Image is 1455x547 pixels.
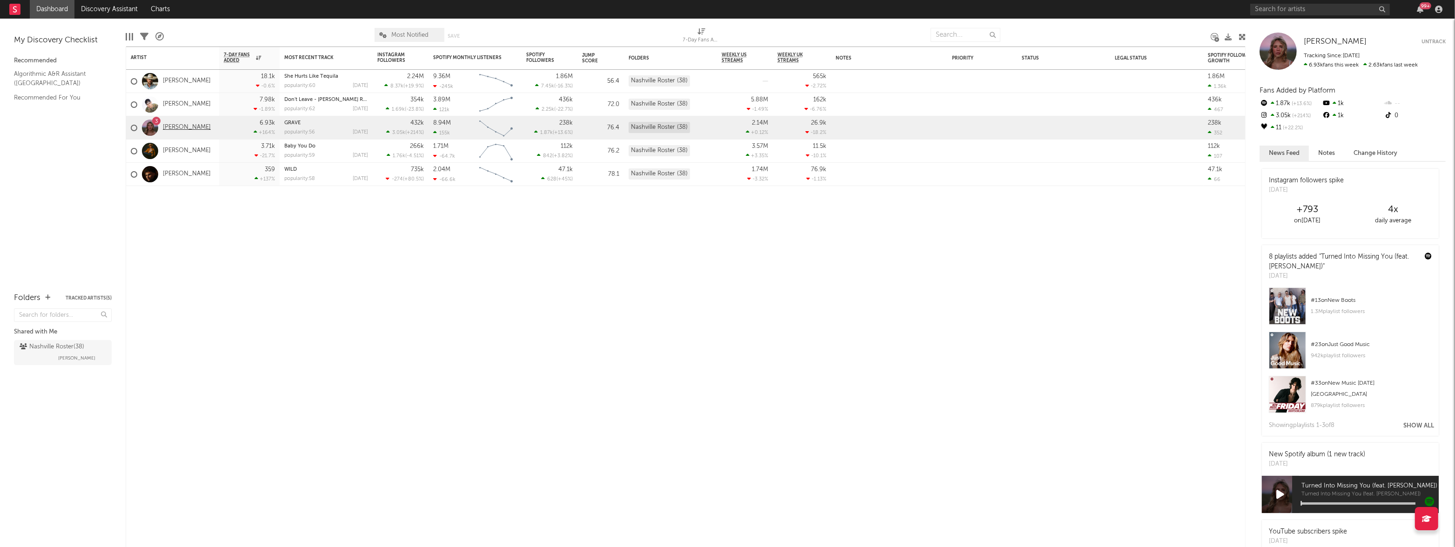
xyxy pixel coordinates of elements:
span: -22.7 % [556,107,571,112]
div: 5.88M [751,97,768,103]
svg: Chart title [475,140,517,163]
div: 735k [411,167,424,173]
button: Notes [1309,146,1344,161]
div: 7.98k [260,97,275,103]
div: 879k playlist followers [1311,400,1432,411]
div: Instagram followers spike [1269,176,1344,186]
div: Spotify Followers Daily Growth [1208,53,1278,64]
div: She Hurts Like Tequila [284,74,368,79]
div: 3.71k [261,143,275,149]
div: 1.71M [433,143,449,149]
div: Jump Score [582,53,605,64]
div: [DATE] [1269,460,1365,469]
div: 76.2 [582,146,619,157]
div: -2.72 % [805,83,826,89]
div: Folders [14,293,40,304]
span: 8.37k [390,84,403,89]
div: 0 [1384,110,1446,122]
div: 3.57M [752,143,768,149]
div: Baby You Do [284,144,368,149]
div: 266k [410,143,424,149]
div: 155k [433,130,450,136]
span: Weekly US Streams [722,52,754,63]
a: GRAVE [284,120,301,126]
div: 112k [1208,143,1220,149]
div: -- [1384,98,1446,110]
div: ( ) [384,83,424,89]
div: Spotify Followers [526,52,559,63]
div: Nashville Roster (38) [629,168,690,180]
span: +13.6 % [554,130,571,135]
a: Recommended For You [14,93,102,103]
span: +22.2 % [1281,126,1303,131]
div: 1.3M playlist followers [1311,306,1432,317]
div: # 23 on Just Good Music [1311,339,1432,350]
a: [PERSON_NAME] [163,170,211,178]
div: Nashville Roster (38) [629,75,690,87]
span: Most Notified [391,32,429,38]
div: 432k [410,120,424,126]
div: 467 [1208,107,1223,113]
a: #13onNew Boots1.3Mplaylist followers [1262,287,1439,332]
div: -66.6k [433,176,456,182]
a: She Hurts Like Tequila [284,74,338,79]
div: WILD [284,167,368,172]
div: 11 [1260,122,1321,134]
a: Nashville Roster(38)[PERSON_NAME] [14,340,112,365]
a: #33onNew Music [DATE] [GEOGRAPHIC_DATA]879kplaylist followers [1262,376,1439,420]
div: 354k [410,97,424,103]
input: Search for folders... [14,308,112,322]
span: -274 [392,177,403,182]
div: 2.24M [407,73,424,80]
div: 565k [813,73,826,80]
input: Search for artists [1250,4,1390,15]
div: popularity: 60 [284,83,315,88]
div: ( ) [386,129,424,135]
span: [PERSON_NAME] [58,353,95,364]
a: [PERSON_NAME] [163,147,211,155]
div: 8 playlists added [1269,252,1418,272]
div: Legal Status [1115,55,1175,61]
div: 18.1k [261,73,275,80]
span: -23.8 % [406,107,422,112]
div: 11.5k [813,143,826,149]
div: 8.94M [433,120,451,126]
div: 76.4 [582,122,619,133]
div: [DATE] [353,176,368,181]
span: Fans Added by Platform [1260,87,1335,94]
a: [PERSON_NAME] [163,100,211,108]
span: 2.25k [542,107,554,112]
span: Tracking Since: [DATE] [1304,53,1360,59]
div: -1.13 % [806,176,826,182]
div: +0.12 % [746,129,768,135]
div: 238k [1208,120,1221,126]
a: #23onJust Good Music942kplaylist followers [1262,332,1439,376]
div: New Spotify album (1 new track) [1269,450,1365,460]
a: Baby You Do [284,144,315,149]
div: 1.86M [1208,73,1225,80]
div: 6.93k [260,120,275,126]
div: popularity: 59 [284,153,315,158]
span: +80.5 % [404,177,422,182]
div: -6.76 % [805,106,826,112]
div: ( ) [386,106,424,112]
span: +45 % [558,177,571,182]
span: -16.3 % [556,84,571,89]
a: Algorithmic A&R Assistant ([GEOGRAPHIC_DATA]) [14,69,102,88]
div: 107 [1208,153,1222,159]
a: [PERSON_NAME] [163,124,211,132]
svg: Chart title [475,116,517,140]
span: 3.05k [392,130,405,135]
div: My Discovery Checklist [14,35,112,46]
div: ( ) [541,176,573,182]
div: 162k [813,97,826,103]
div: popularity: 62 [284,107,315,112]
div: -10.1 % [806,153,826,159]
div: # 13 on New Boots [1311,295,1432,306]
div: 436k [559,97,573,103]
div: popularity: 58 [284,176,315,181]
span: +214 % [407,130,422,135]
div: Instagram Followers [377,52,410,63]
span: 2.63k fans last week [1304,62,1418,68]
div: -21.7 % [255,153,275,159]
